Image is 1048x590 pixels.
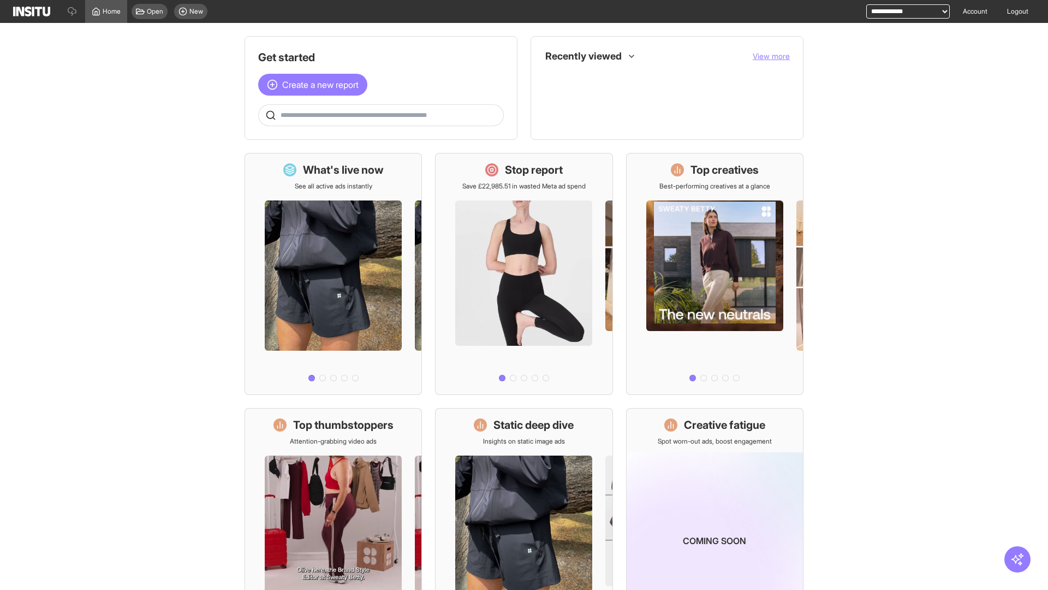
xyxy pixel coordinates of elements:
img: Logo [13,7,50,16]
h1: Top thumbstoppers [293,417,394,433]
span: Open [147,7,163,16]
h1: Top creatives [690,162,759,178]
span: Placements [568,74,603,82]
span: View more [753,51,790,61]
button: Create a new report [258,74,367,96]
div: Insights [549,72,562,85]
span: Home [103,7,121,16]
button: View more [753,51,790,62]
h1: Static deep dive [493,417,574,433]
p: Attention-grabbing video ads [290,437,377,446]
a: What's live nowSee all active ads instantly [245,153,422,395]
p: Best-performing creatives at a glance [659,182,770,191]
p: See all active ads instantly [295,182,372,191]
h1: Stop report [505,162,563,178]
p: Insights on static image ads [483,437,565,446]
a: Stop reportSave £22,985.51 in wasted Meta ad spend [435,153,612,395]
h1: What's live now [303,162,384,178]
p: Save £22,985.51 in wasted Meta ad spend [462,182,586,191]
span: Create a new report [282,78,359,91]
span: Placements [568,74,781,82]
h1: Get started [258,50,504,65]
a: Top creativesBest-performing creatives at a glance [626,153,803,395]
span: New [189,7,203,16]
